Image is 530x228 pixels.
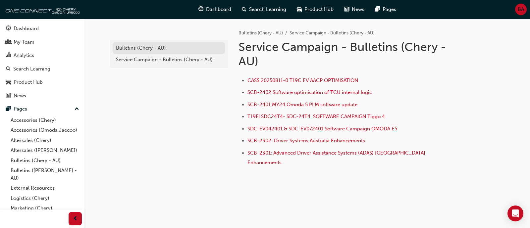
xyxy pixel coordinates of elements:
[3,3,79,16] img: oneconnect
[507,205,523,221] div: Open Intercom Messenger
[6,26,11,32] span: guage-icon
[14,25,39,32] div: Dashboard
[14,52,34,59] div: Analytics
[6,93,11,99] span: news-icon
[8,135,82,146] a: Aftersales (Chery)
[297,5,302,14] span: car-icon
[8,125,82,135] a: Accessories (Omoda Jaecoo)
[247,77,358,83] a: CASS 20250811-0 T19C EV AACP OPTIMISATION
[75,105,79,114] span: up-icon
[242,5,246,14] span: search-icon
[3,23,82,35] a: Dashboard
[249,6,286,13] span: Search Learning
[3,63,82,75] a: Search Learning
[3,90,82,102] a: News
[14,78,43,86] div: Product Hub
[339,3,370,16] a: news-iconNews
[247,126,397,132] a: SDC-EV042401 & SDC-EV072401 Software Campaign OMODA E5
[8,145,82,156] a: Aftersales ([PERSON_NAME])
[6,53,11,59] span: chart-icon
[116,44,222,52] div: Bulletins (Chery - AU)
[8,115,82,125] a: Accessories (Chery)
[352,6,364,13] span: News
[247,138,365,144] a: SCB-2302: Driver Systems Australia Enhancements
[6,106,11,112] span: pages-icon
[237,3,291,16] a: search-iconSearch Learning
[518,6,524,13] span: BA
[247,114,385,119] a: T19FLSDC24T4- SDC-24T4: SOFTWARE CAMPAIGN Tiggo 4
[113,54,225,66] a: Service Campaign - Bulletins (Chery - AU)
[73,215,78,223] span: prev-icon
[3,76,82,88] a: Product Hub
[247,102,357,108] a: SCB-2401 MY24 Omoda 5 PLM software update
[206,6,231,13] span: Dashboard
[304,6,334,13] span: Product Hub
[116,56,222,64] div: Service Campaign - Bulletins (Chery - AU)
[3,21,82,103] button: DashboardMy TeamAnalyticsSearch LearningProduct HubNews
[3,36,82,48] a: My Team
[8,183,82,193] a: External Resources
[193,3,237,16] a: guage-iconDashboard
[370,3,401,16] a: pages-iconPages
[6,39,11,45] span: people-icon
[14,92,26,100] div: News
[6,79,11,85] span: car-icon
[375,5,380,14] span: pages-icon
[290,29,375,37] li: Service Campaign - Bulletins (Chery - AU)
[198,5,203,14] span: guage-icon
[3,103,82,115] button: Pages
[113,42,225,54] a: Bulletins (Chery - AU)
[8,203,82,213] a: Marketing (Chery)
[13,65,50,73] div: Search Learning
[3,49,82,62] a: Analytics
[247,150,427,165] a: SCB-2301: Advanced Driver Assistance Systems (ADAS) [GEOGRAPHIC_DATA] Enhancements
[238,30,283,36] a: Bulletins (Chery - AU)
[8,165,82,183] a: Bulletins ([PERSON_NAME] - AU)
[14,105,27,113] div: Pages
[14,38,34,46] div: My Team
[515,4,527,15] button: BA
[383,6,396,13] span: Pages
[247,89,372,95] a: SCB-2402 Software optimisation of TCU internal logic
[238,40,456,68] h1: Service Campaign - Bulletins (Chery - AU)
[6,66,11,72] span: search-icon
[8,193,82,204] a: Logistics (Chery)
[291,3,339,16] a: car-iconProduct Hub
[8,156,82,166] a: Bulletins (Chery - AU)
[344,5,349,14] span: news-icon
